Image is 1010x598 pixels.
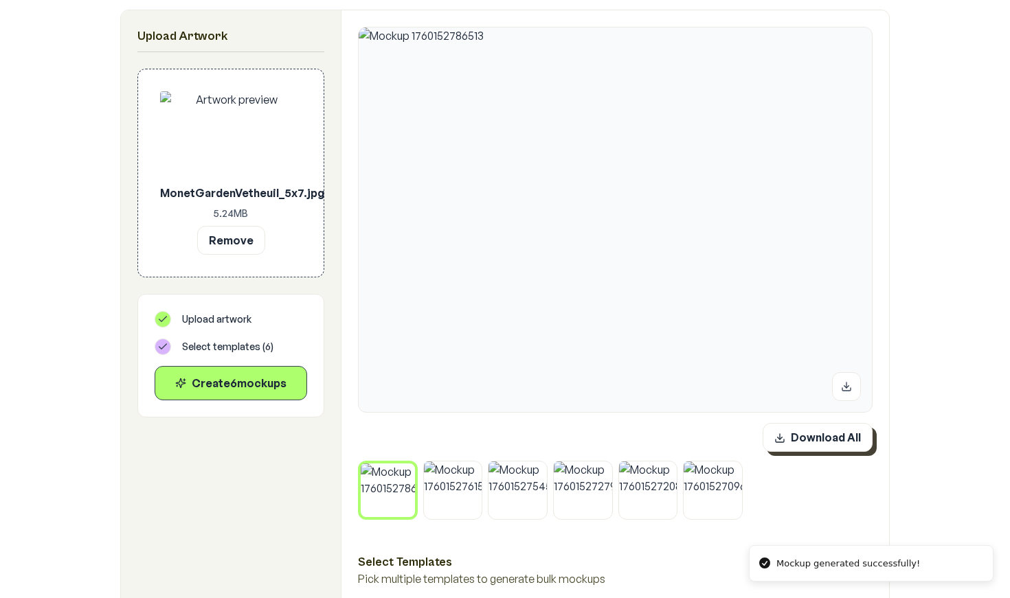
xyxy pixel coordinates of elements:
img: Mockup 1760152761551 [424,461,482,520]
img: Mockup 1760152754560 [489,461,547,520]
img: Mockup 1760152720803 [619,461,677,520]
img: Mockup 1760152786513 [361,463,415,518]
img: Artwork preview [160,91,302,179]
div: Mockup generated successfully! [776,557,920,571]
button: Create6mockups [155,366,307,400]
button: Remove [197,226,265,255]
span: Upload artwork [182,312,251,326]
p: Pick multiple templates to generate bulk mockups [358,571,873,587]
button: Download mockup [832,372,861,401]
img: Mockup 1760152709626 [684,461,742,520]
p: 5.24 MB [160,207,302,220]
img: Mockup 1760152727955 [554,461,612,520]
button: Download All [763,423,873,452]
h3: Select Templates [358,553,873,571]
div: Create 6 mockup s [166,375,295,391]
h2: Upload Artwork [137,27,324,46]
span: Select templates ( 6 ) [182,340,273,354]
img: Mockup 1760152786513 [359,27,872,412]
p: MonetGardenVetheuil_5x7.jpg [160,185,302,201]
